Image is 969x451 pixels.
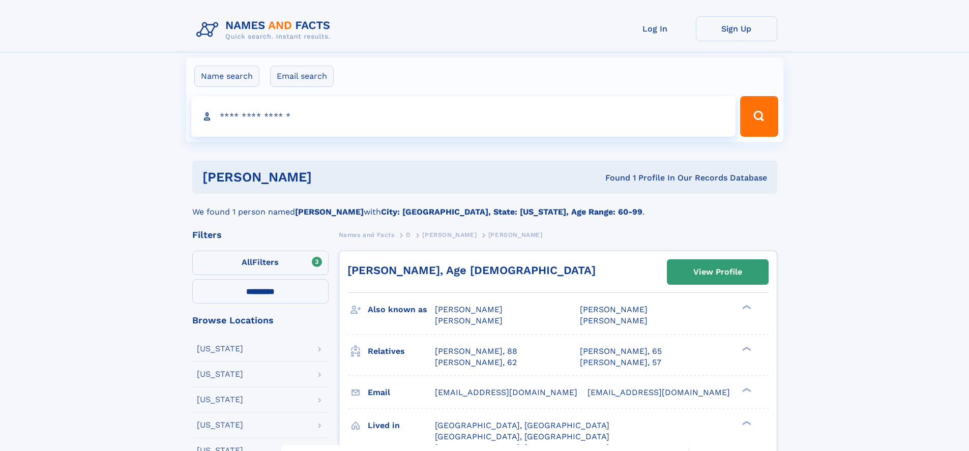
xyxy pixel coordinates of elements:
[696,16,777,41] a: Sign Up
[339,228,395,241] a: Names and Facts
[740,96,778,137] button: Search Button
[191,96,736,137] input: search input
[580,357,661,368] a: [PERSON_NAME], 57
[488,231,543,238] span: [PERSON_NAME]
[347,264,596,277] a: [PERSON_NAME], Age [DEMOGRAPHIC_DATA]
[458,172,767,184] div: Found 1 Profile In Our Records Database
[242,257,252,267] span: All
[435,432,609,441] span: [GEOGRAPHIC_DATA], [GEOGRAPHIC_DATA]
[192,16,339,44] img: Logo Names and Facts
[422,228,477,241] a: [PERSON_NAME]
[435,305,503,314] span: [PERSON_NAME]
[368,301,435,318] h3: Also known as
[740,304,752,311] div: ❯
[368,417,435,434] h3: Lived in
[740,345,752,352] div: ❯
[588,387,730,397] span: [EMAIL_ADDRESS][DOMAIN_NAME]
[192,251,329,275] label: Filters
[435,346,517,357] a: [PERSON_NAME], 88
[202,171,459,184] h1: [PERSON_NAME]
[580,305,648,314] span: [PERSON_NAME]
[192,230,329,239] div: Filters
[435,420,609,430] span: [GEOGRAPHIC_DATA], [GEOGRAPHIC_DATA]
[295,207,364,217] b: [PERSON_NAME]
[422,231,477,238] span: [PERSON_NAME]
[197,370,243,378] div: [US_STATE]
[667,260,768,284] a: View Profile
[194,66,259,87] label: Name search
[192,194,777,218] div: We found 1 person named with .
[270,66,334,87] label: Email search
[580,346,662,357] a: [PERSON_NAME], 65
[368,384,435,401] h3: Email
[435,357,517,368] a: [PERSON_NAME], 62
[435,316,503,325] span: [PERSON_NAME]
[614,16,696,41] a: Log In
[406,228,411,241] a: D
[693,260,742,284] div: View Profile
[740,419,752,426] div: ❯
[580,316,648,325] span: [PERSON_NAME]
[197,421,243,429] div: [US_STATE]
[435,387,577,397] span: [EMAIL_ADDRESS][DOMAIN_NAME]
[368,343,435,360] h3: Relatives
[740,386,752,393] div: ❯
[197,345,243,353] div: [US_STATE]
[381,207,642,217] b: City: [GEOGRAPHIC_DATA], State: [US_STATE], Age Range: 60-99
[197,396,243,404] div: [US_STATE]
[406,231,411,238] span: D
[192,316,329,325] div: Browse Locations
